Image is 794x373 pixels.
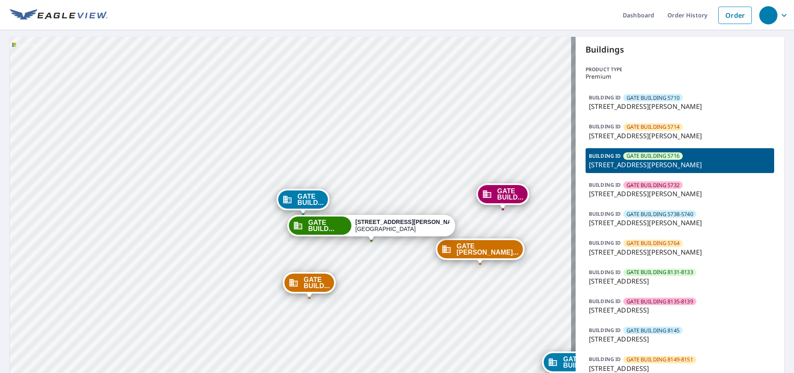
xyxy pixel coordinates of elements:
[627,181,679,189] span: GATE BUILDING 5732
[627,298,693,306] span: GATE BUILDING 8135-8139
[308,219,347,232] span: GATE BUILD...
[282,272,335,298] div: Dropped pin, building GATE BUILDING 5714, Commercial property, 5704 Caruth Haven Ln Dallas, TX 75206
[586,66,774,73] p: Product type
[589,152,621,159] p: BUILDING ID
[497,188,523,200] span: GATE BUILD...
[297,193,323,206] span: GATE BUILD...
[589,181,621,188] p: BUILDING ID
[627,123,679,131] span: GATE BUILDING 5714
[355,219,450,233] div: [GEOGRAPHIC_DATA]
[589,101,771,111] p: [STREET_ADDRESS][PERSON_NAME]
[589,210,621,217] p: BUILDING ID
[589,131,771,141] p: [STREET_ADDRESS][PERSON_NAME]
[589,305,771,315] p: [STREET_ADDRESS]
[304,277,330,289] span: GATE BUILD...
[718,7,752,24] a: Order
[563,356,589,368] span: GATE BUILD...
[589,269,621,276] p: BUILDING ID
[589,247,771,257] p: [STREET_ADDRESS][PERSON_NAME]
[627,327,679,334] span: GATE BUILDING 8145
[10,9,108,22] img: EV Logo
[589,218,771,228] p: [STREET_ADDRESS][PERSON_NAME]
[589,298,621,305] p: BUILDING ID
[589,356,621,363] p: BUILDING ID
[589,160,771,170] p: [STREET_ADDRESS][PERSON_NAME]
[589,189,771,199] p: [STREET_ADDRESS][PERSON_NAME]
[589,276,771,286] p: [STREET_ADDRESS]
[355,219,462,225] strong: [STREET_ADDRESS][PERSON_NAME]
[287,215,455,241] div: Dropped pin, building GATE BUILDING 5716, Commercial property, 5716 Caruth Haven Ln Dallas, TX 75206
[627,94,679,102] span: GATE BUILDING 5710
[589,123,621,130] p: BUILDING ID
[586,73,774,80] p: Premium
[627,152,679,160] span: GATE BUILDING 5716
[589,239,621,246] p: BUILDING ID
[589,334,771,344] p: [STREET_ADDRESS]
[627,239,679,247] span: GATE BUILDING 5764
[586,43,774,56] p: Buildings
[589,327,621,334] p: BUILDING ID
[589,94,621,101] p: BUILDING ID
[476,183,529,209] div: Dropped pin, building GATE BUILDING 5732, Commercial property, 5739 Caruth Haven Ln Dallas, TX 75206
[435,238,524,264] div: Dropped pin, building GATE CABANA, Commercial property, 5710 Caruth Haven Ln Dallas, TX 75206
[627,356,693,363] span: GATE BUILDING 8149-8151
[627,268,693,276] span: GATE BUILDING 8131-8133
[627,210,693,218] span: GATE BUILDING 5738-5740
[276,189,329,214] div: Dropped pin, building GATE BUILDING 5710, Commercial property, 5704 Caruth Haven Ln Dallas, TX 75206
[457,243,519,255] span: GATE [PERSON_NAME]...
